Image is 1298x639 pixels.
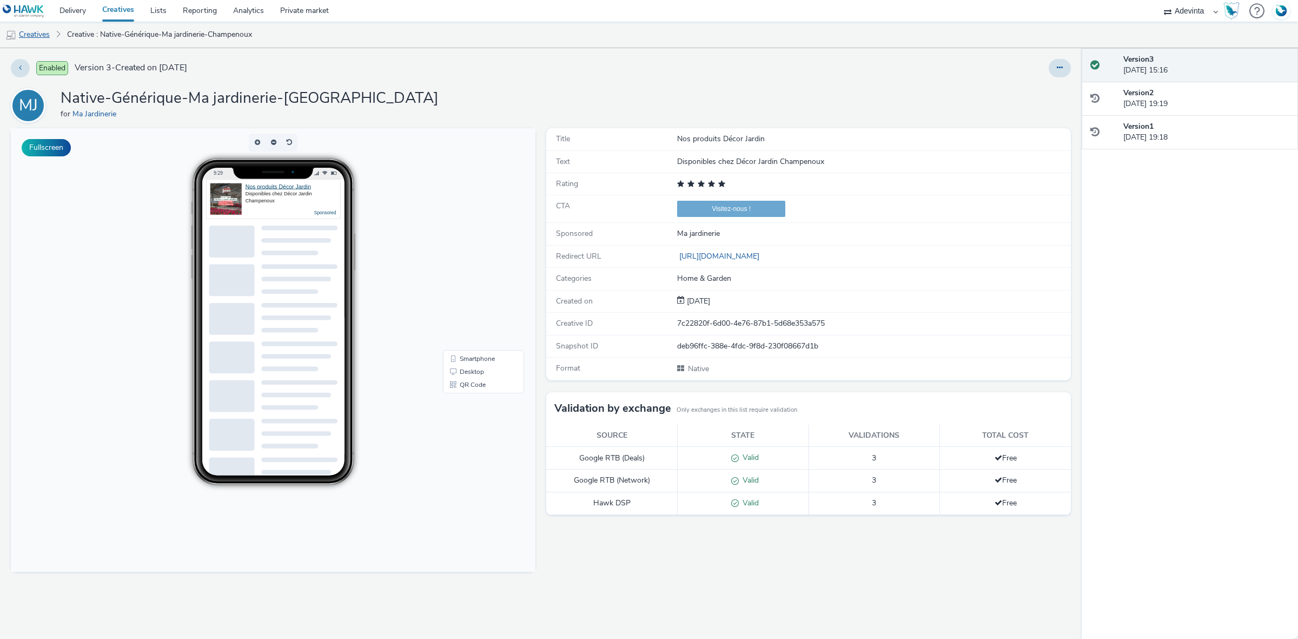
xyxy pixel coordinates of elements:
[449,227,484,234] span: Smartphone
[449,253,475,260] span: QR Code
[678,425,809,447] th: State
[556,228,593,239] span: Sponsored
[685,296,710,307] div: Creation 25 September 2025, 19:18
[556,363,580,373] span: Format
[677,273,1070,284] div: Home & Garden
[303,82,326,88] a: Sponsored
[677,406,797,414] small: Only exchanges in this list require validation
[1123,88,1154,98] strong: Version 2
[235,62,326,76] div: Disponibles chez Décor Jardin Champenoux
[554,400,671,417] h3: Validation by exchange
[1123,88,1289,110] div: [DATE] 19:19
[995,498,1017,508] span: Free
[5,30,16,41] img: mobile
[434,237,511,250] li: Desktop
[687,364,709,374] span: Native
[61,88,439,109] h1: Native-Générique-Ma jardinerie-[GEOGRAPHIC_DATA]
[556,156,570,167] span: Text
[556,179,578,189] span: Rating
[739,475,759,485] span: Valid
[1123,121,1154,131] strong: Version 1
[995,475,1017,485] span: Free
[1123,121,1289,143] div: [DATE] 19:18
[434,250,511,263] li: QR Code
[546,447,678,470] td: Google RTB (Deals)
[677,156,1070,167] div: Disponibles chez Décor Jardin Champenoux
[546,470,678,492] td: Google RTB (Network)
[3,4,44,18] img: undefined Logo
[940,425,1071,447] th: Total cost
[556,201,570,211] span: CTA
[677,318,1070,329] div: 7c22820f-6d00-4e76-87b1-5d68e353a575
[22,139,71,156] button: Fullscreen
[556,296,593,306] span: Created on
[872,453,876,463] span: 3
[546,492,678,515] td: Hawk DSP
[434,224,511,237] li: Smartphone
[75,62,187,74] span: Version 3 - Created on [DATE]
[677,228,1070,239] div: Ma jardinerie
[19,90,38,121] div: MJ
[36,61,68,75] span: Enabled
[61,109,72,119] span: for
[677,251,764,261] a: [URL][DOMAIN_NAME]
[809,425,940,447] th: Validations
[677,341,1070,352] div: deb96ffc-388e-4fdc-9f8d-230f08667d1b
[449,240,473,247] span: Desktop
[556,341,598,351] span: Snapshot ID
[1223,2,1244,19] a: Hawk Academy
[203,42,212,48] span: 9:29
[556,273,592,284] span: Categories
[739,498,759,508] span: Valid
[1273,3,1289,19] img: Account FR
[556,251,601,261] span: Redirect URL
[235,55,300,62] a: Nos produits Décor Jardin
[72,109,121,119] a: Ma Jardinerie
[11,100,50,110] a: MJ
[685,296,710,306] span: [DATE]
[872,475,876,485] span: 3
[546,425,678,447] th: Source
[677,134,1070,144] div: Nos produits Décor Jardin
[556,318,593,328] span: Creative ID
[1123,54,1154,64] strong: Version 3
[556,134,570,144] span: Title
[1223,2,1240,19] img: Hawk Academy
[995,453,1017,463] span: Free
[872,498,876,508] span: 3
[1123,54,1289,76] div: [DATE] 15:16
[62,22,257,48] a: Creative : Native-Générique-Ma jardinerie-Champenoux
[739,452,759,463] span: Valid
